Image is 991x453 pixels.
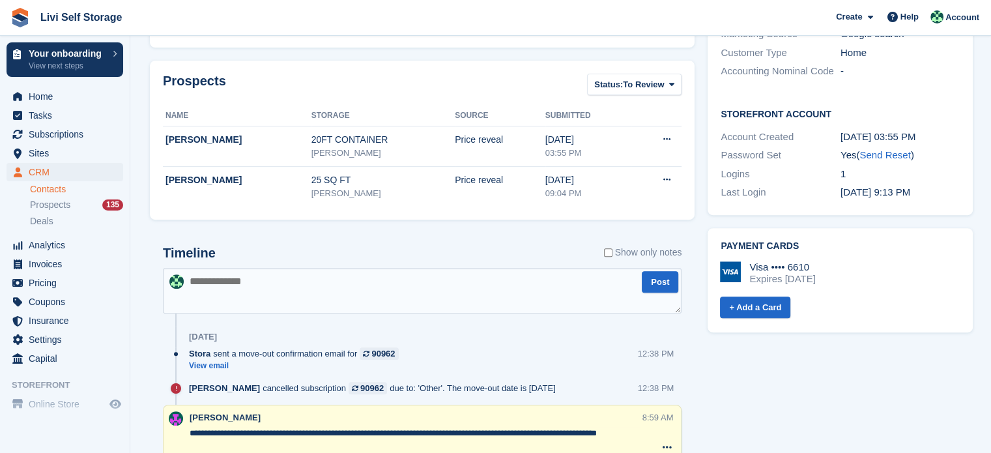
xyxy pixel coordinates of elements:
span: Subscriptions [29,125,107,143]
a: menu [7,125,123,143]
p: Your onboarding [29,49,106,58]
span: [PERSON_NAME] [189,382,260,394]
img: Graham Cameron [169,411,183,426]
div: [PERSON_NAME] [165,173,311,187]
th: Submitted [545,106,631,126]
span: Account [945,11,979,24]
a: menu [7,87,123,106]
div: sent a move-out confirmation email for [189,347,405,360]
span: ( ) [856,149,913,160]
span: Analytics [29,236,107,254]
span: Sites [29,144,107,162]
button: Status: To Review [587,74,682,95]
a: menu [7,330,123,349]
span: Insurance [29,312,107,330]
img: Visa Logo [720,261,741,282]
span: Storefront [12,379,130,392]
div: 90962 [371,347,395,360]
div: [DATE] [189,332,217,342]
img: stora-icon-8386f47178a22dfd0bd8f6a31ec36ba5ce8667c1dd55bd0f319d3a0aa187defe.svg [10,8,30,27]
div: [PERSON_NAME] [311,187,455,200]
h2: Timeline [163,246,216,261]
a: menu [7,255,123,273]
a: menu [7,274,123,292]
div: 135 [102,199,123,211]
a: menu [7,236,123,254]
a: View email [189,360,405,372]
div: Expires [DATE] [749,273,815,285]
img: Accounts [169,274,184,289]
div: [DATE] [545,133,631,147]
div: Last Login [721,185,840,200]
div: 8:59 AM [642,411,674,424]
p: View next steps [29,60,106,72]
span: Capital [29,349,107,368]
button: Post [642,271,678,293]
img: Accounts [930,10,943,23]
div: [PERSON_NAME] [311,147,455,160]
div: [DATE] 03:55 PM [840,130,960,145]
time: 2025-06-15 20:13:39 UTC [840,186,910,197]
a: menu [7,395,123,413]
span: Deals [30,215,53,227]
a: + Add a Card [720,297,790,318]
a: Prospects 135 [30,198,123,212]
div: Password Set [721,148,840,163]
div: Account Created [721,130,840,145]
div: 90962 [360,382,384,394]
th: Storage [311,106,455,126]
div: Price reveal [455,133,545,147]
th: Name [163,106,311,126]
span: Tasks [29,106,107,124]
div: Logins [721,167,840,182]
span: Stora [189,347,210,360]
a: menu [7,349,123,368]
div: 12:38 PM [638,347,674,360]
div: Visa •••• 6610 [749,261,815,273]
span: Create [836,10,862,23]
div: Home [840,46,960,61]
input: Show only notes [604,246,612,259]
span: [PERSON_NAME] [190,413,261,422]
a: menu [7,144,123,162]
a: Contacts [30,183,123,196]
div: Price reveal [455,173,545,187]
span: Settings [29,330,107,349]
a: Livi Self Storage [35,7,127,28]
h2: Storefront Account [721,107,960,120]
span: Invoices [29,255,107,273]
a: 90962 [349,382,387,394]
div: cancelled subscription due to: 'Other'. The move-out date is [DATE] [189,382,562,394]
span: CRM [29,163,107,181]
div: Accounting Nominal Code [721,64,840,79]
h2: Payment cards [721,241,960,252]
a: menu [7,312,123,330]
div: - [840,64,960,79]
th: Source [455,106,545,126]
a: Deals [30,214,123,228]
span: Prospects [30,199,70,211]
span: Pricing [29,274,107,292]
span: Home [29,87,107,106]
div: 25 SQ FT [311,173,455,187]
div: [PERSON_NAME] [165,133,311,147]
h2: Prospects [163,74,226,98]
div: 09:04 PM [545,187,631,200]
div: [DATE] [545,173,631,187]
div: 03:55 PM [545,147,631,160]
a: Send Reset [859,149,910,160]
span: To Review [623,78,664,91]
div: Customer Type [721,46,840,61]
a: Preview store [108,396,123,412]
a: menu [7,293,123,311]
div: 1 [840,167,960,182]
a: 90962 [360,347,398,360]
span: Help [900,10,919,23]
div: 20FT CONTAINER [311,133,455,147]
a: Your onboarding View next steps [7,42,123,77]
div: 12:38 PM [638,382,674,394]
div: Yes [840,148,960,163]
span: Status: [594,78,623,91]
span: Online Store [29,395,107,413]
a: menu [7,106,123,124]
